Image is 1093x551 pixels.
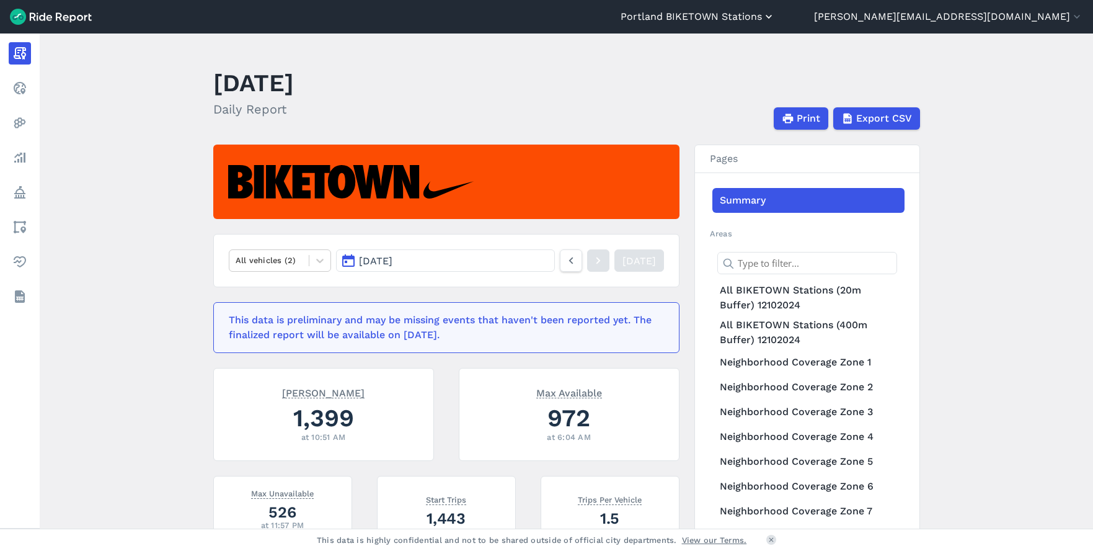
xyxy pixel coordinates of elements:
button: [DATE] [336,249,554,272]
a: Neighborhood Coverage Zone 5 [712,449,905,474]
button: Export CSV [833,107,920,130]
a: Neighborhood Coverage Zone 2 [712,375,905,400]
a: Realtime [9,77,31,99]
a: Neighborhood Coverage Zone 3 [712,400,905,424]
div: 1.5 [556,508,664,529]
div: 1,399 [229,401,418,435]
div: at 10:51 AM [229,431,418,443]
span: [PERSON_NAME] [282,386,365,398]
a: Policy [9,181,31,204]
h1: [DATE] [213,66,294,100]
a: View our Terms. [682,534,747,546]
div: at 6:04 AM [474,431,664,443]
span: [DATE] [359,255,392,267]
img: Biketown [228,165,474,199]
a: Report [9,42,31,65]
h2: Areas [710,228,905,240]
h3: Pages [695,145,919,173]
a: Areas [9,216,31,238]
span: Max Available [536,386,602,398]
a: Neighborhood Coverage Zone 7 [712,499,905,524]
h2: Daily Report [213,100,294,119]
a: Neighborhood Coverage Zone 1 [712,350,905,375]
button: [PERSON_NAME][EMAIL_ADDRESS][DOMAIN_NAME] [814,9,1083,24]
a: Datasets [9,285,31,308]
a: All BIKETOWN Stations (400m Buffer) 12102024 [712,315,905,350]
span: Max Unavailable [251,486,314,499]
a: [DATE] [614,249,664,272]
a: Analyze [9,146,31,169]
a: Health [9,251,31,273]
a: Heatmaps [9,112,31,134]
div: This data is preliminary and may be missing events that haven't been reported yet. The finalized ... [229,313,657,343]
span: Print [797,111,820,126]
span: Trips Per Vehicle [578,493,642,505]
button: Portland BIKETOWN Stations [621,9,775,24]
div: 1,443 [392,508,500,529]
span: Start Trips [426,493,466,505]
div: 972 [474,401,664,435]
div: 526 [229,501,337,523]
button: Print [774,107,828,130]
a: Neighborhood Coverage Zone 4 [712,424,905,449]
span: Export CSV [856,111,912,126]
div: at 11:57 PM [229,519,337,531]
a: All BIKETOWN Stations (20m Buffer) 12102024 [712,280,905,315]
img: Ride Report [10,9,92,25]
input: Type to filter... [717,252,897,274]
a: Summary [712,188,905,213]
a: Neighborhood Coverage Zone 6 [712,474,905,499]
